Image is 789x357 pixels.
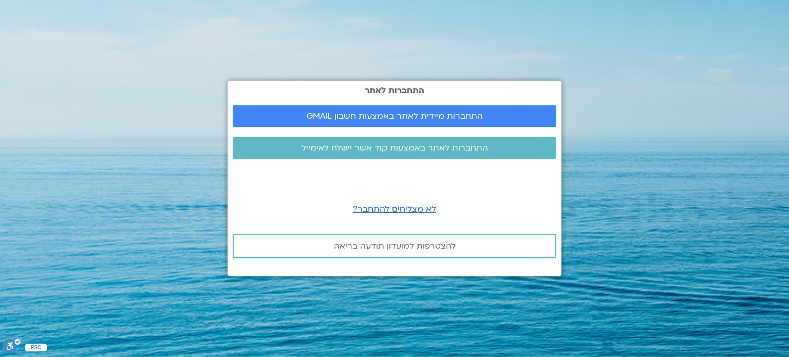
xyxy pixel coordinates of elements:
[233,86,556,95] h2: התחברות לאתר
[233,105,556,127] a: התחברות מיידית לאתר באמצעות חשבון GMAIL
[353,203,436,215] a: לא מצליחים להתחבר?
[334,241,456,251] span: להצטרפות למועדון תודעה בריאה
[233,137,556,159] a: התחברות לאתר באמצעות קוד אשר יישלח לאימייל
[302,143,488,153] span: התחברות לאתר באמצעות קוד אשר יישלח לאימייל
[233,234,556,258] a: להצטרפות למועדון תודעה בריאה
[307,111,483,121] span: התחברות מיידית לאתר באמצעות חשבון GMAIL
